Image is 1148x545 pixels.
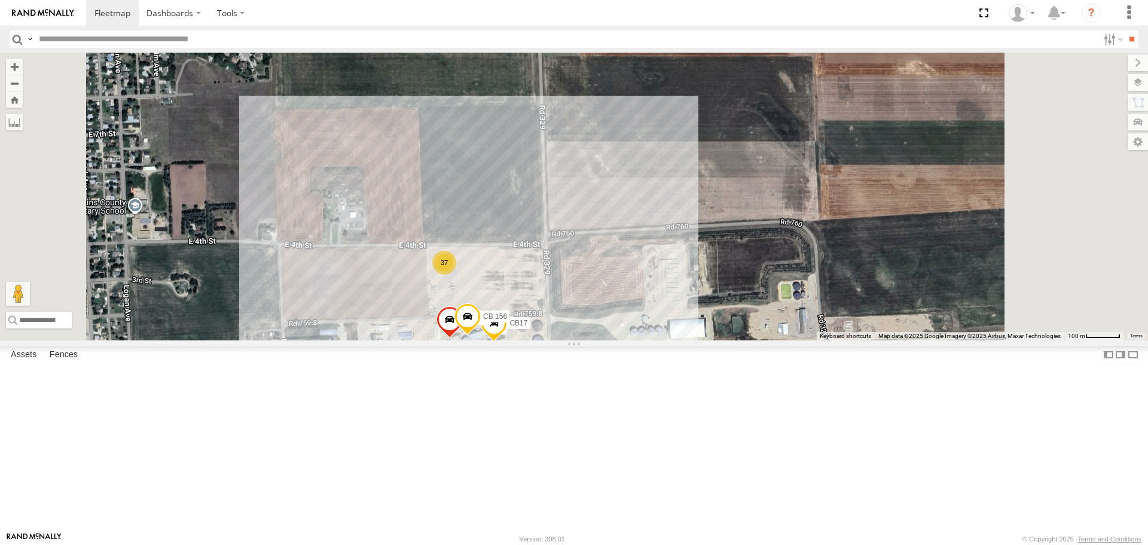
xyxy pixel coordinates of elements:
a: Terms and Conditions [1078,535,1141,543]
button: Zoom out [6,75,23,92]
label: Dock Summary Table to the Right [1115,346,1126,364]
span: 100 m [1068,333,1085,339]
button: Drag Pegman onto the map to open Street View [6,282,30,306]
i: ? [1082,4,1101,23]
label: Assets [5,347,42,364]
a: Terms (opens in new tab) [1130,333,1143,338]
span: Map data ©2025 Google Imagery ©2025 Airbus, Maxar Technologies [878,333,1061,339]
div: Version: 308.01 [520,535,565,543]
label: Fences [44,347,84,364]
button: Zoom in [6,59,23,75]
div: 37 [432,251,456,275]
label: Measure [6,114,23,130]
label: Map Settings [1128,133,1148,150]
button: Map Scale: 100 m per 55 pixels [1064,332,1124,340]
button: Keyboard shortcuts [820,332,871,340]
label: Search Filter Options [1099,31,1125,48]
button: Zoom Home [6,92,23,108]
span: CB17 [509,319,527,328]
label: Dock Summary Table to the Left [1103,346,1115,364]
div: © Copyright 2025 - [1022,535,1141,543]
div: Cary Cook [1004,4,1039,22]
span: CB 156 [483,313,507,321]
a: Visit our Website [7,533,62,545]
label: Hide Summary Table [1127,346,1139,364]
label: Search Query [25,31,35,48]
img: rand-logo.svg [12,9,74,17]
